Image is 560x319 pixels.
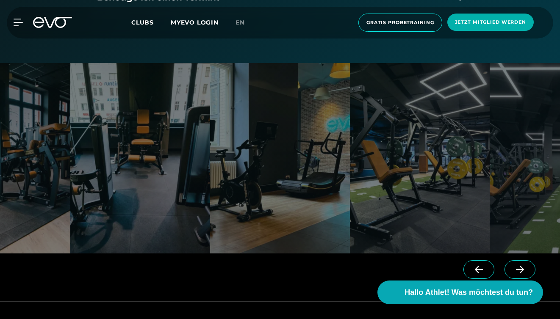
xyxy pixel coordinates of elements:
[366,19,434,26] span: Gratis Probetraining
[455,19,526,26] span: Jetzt Mitglied werden
[171,19,219,26] a: MYEVO LOGIN
[131,18,171,26] a: Clubs
[356,14,445,32] a: Gratis Probetraining
[236,19,245,26] span: en
[131,19,154,26] span: Clubs
[236,18,255,27] a: en
[405,287,533,298] span: Hallo Athlet! Was möchtest du tun?
[445,14,536,32] a: Jetzt Mitglied werden
[377,280,543,304] button: Hallo Athlet! Was möchtest du tun?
